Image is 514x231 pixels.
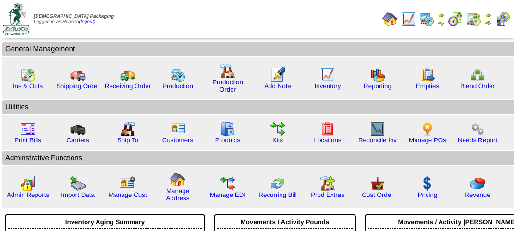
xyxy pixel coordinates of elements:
[162,137,193,144] a: Customers
[420,176,435,191] img: dollar.gif
[448,12,463,27] img: calendarblend.gif
[370,67,385,82] img: graph.gif
[20,176,36,191] img: graph2.png
[34,14,114,24] span: Logged in as Rcastro
[320,121,335,137] img: locations.gif
[120,67,135,82] img: truck2.gif
[311,191,344,198] a: Prod Extras
[117,137,138,144] a: Ship To
[495,12,510,27] img: calendarcustomer.gif
[437,19,445,27] img: arrowright.gif
[272,137,283,144] a: Kits
[270,176,285,191] img: reconcile.gif
[320,176,335,191] img: prodextras.gif
[470,121,485,137] img: workflow.png
[270,67,285,82] img: orders.gif
[470,67,485,82] img: network.png
[119,176,137,191] img: managecust.png
[70,121,86,137] img: truck3.gif
[401,12,416,27] img: line_graph.gif
[120,121,135,137] img: factory2.gif
[7,191,49,198] a: Admin Reports
[484,12,492,19] img: arrowleft.gif
[264,82,291,90] a: Add Note
[315,82,341,90] a: Inventory
[212,79,243,93] a: Production Order
[364,82,392,90] a: Reporting
[8,216,202,229] div: Inventory Aging Summary
[170,172,185,187] img: home.gif
[419,12,434,27] img: calendarprod.gif
[470,176,485,191] img: pie_chart.png
[105,82,151,90] a: Receiving Order
[484,19,492,27] img: arrowright.gif
[109,191,147,198] a: Manage Cust
[362,191,393,198] a: Cust Order
[79,19,96,24] a: (logout)
[220,176,235,191] img: edi.gif
[20,67,36,82] img: calendarinout.gif
[215,137,241,144] a: Products
[34,14,114,19] span: [DEMOGRAPHIC_DATA] Packaging
[420,67,435,82] img: workorder.gif
[458,137,497,144] a: Needs Report
[370,176,385,191] img: cust_order.png
[66,137,89,144] a: Carriers
[258,191,296,198] a: Recurring Bill
[13,82,43,90] a: Ins & Outs
[170,121,185,137] img: customers.gif
[416,82,439,90] a: Empties
[210,191,245,198] a: Manage EDI
[418,191,438,198] a: Pricing
[170,67,185,82] img: calendarprod.gif
[166,187,190,202] a: Manage Address
[465,191,490,198] a: Revenue
[14,137,41,144] a: Print Bills
[270,121,285,137] img: workflow.gif
[162,82,193,90] a: Production
[3,3,29,35] img: zoroco-logo-small.webp
[220,121,235,137] img: cabinet.gif
[370,121,385,137] img: line_graph2.gif
[437,12,445,19] img: arrowleft.gif
[56,82,99,90] a: Shipping Order
[460,82,495,90] a: Blend Order
[314,137,341,144] a: Locations
[358,137,397,144] a: Reconcile Inv
[420,121,435,137] img: po.png
[217,216,353,229] div: Movements / Activity Pounds
[320,67,335,82] img: line_graph.gif
[409,137,446,144] a: Manage POs
[382,12,398,27] img: home.gif
[220,63,235,79] img: factory.gif
[466,12,481,27] img: calendarinout.gif
[70,67,86,82] img: truck.gif
[70,176,86,191] img: import.gif
[61,191,95,198] a: Import Data
[20,121,36,137] img: invoice2.gif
